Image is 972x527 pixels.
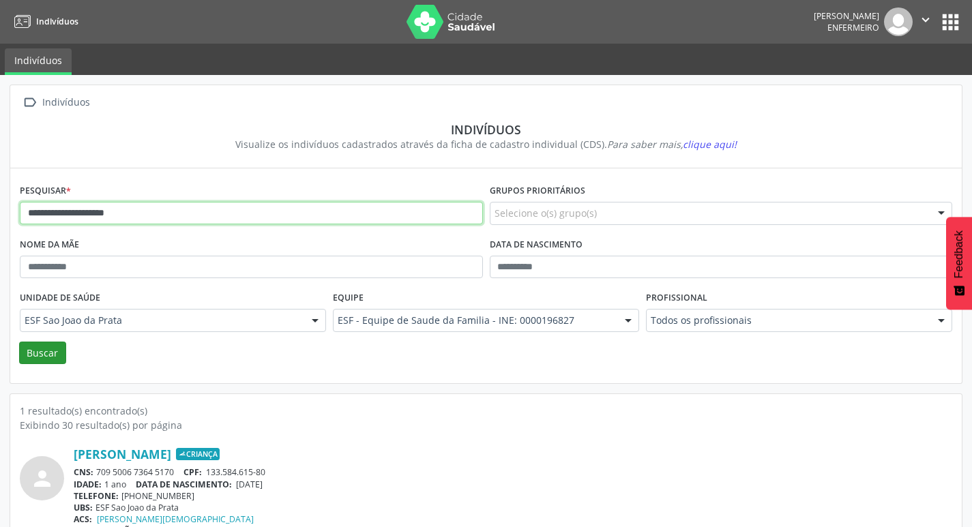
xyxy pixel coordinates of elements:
button: Buscar [19,342,66,365]
span: UBS: [74,502,93,513]
span: [DATE] [236,479,263,490]
span: CPF: [183,466,202,478]
label: Grupos prioritários [490,181,585,202]
span: Criança [176,448,220,460]
i:  [918,12,933,27]
label: Nome da mãe [20,235,79,256]
span: IDADE: [74,479,102,490]
span: ESF Sao Joao da Prata [25,314,298,327]
i: Para saber mais, [607,138,737,151]
span: Indivíduos [36,16,78,27]
a:  Indivíduos [20,93,92,112]
div: Indivíduos [40,93,92,112]
span: clique aqui! [683,138,737,151]
div: Visualize os indivíduos cadastrados através da ficha de cadastro individual (CDS). [29,137,943,151]
div: 1 resultado(s) encontrado(s) [20,404,952,418]
span: Todos os profissionais [651,314,924,327]
span: Enfermeiro [827,22,879,33]
span: Selecione o(s) grupo(s) [495,206,597,220]
label: Equipe [333,288,364,309]
i:  [20,93,40,112]
div: Exibindo 30 resultado(s) por página [20,418,952,432]
span: DATA DE NASCIMENTO: [136,479,232,490]
span: 133.584.615-80 [206,466,265,478]
a: [PERSON_NAME][DEMOGRAPHIC_DATA] [97,513,254,525]
span: CNS: [74,466,93,478]
button:  [913,7,939,36]
span: ACS: [74,513,92,525]
label: Profissional [646,288,707,309]
button: apps [939,10,962,34]
label: Pesquisar [20,181,71,202]
div: ESF Sao Joao da Prata [74,502,952,513]
div: Indivíduos [29,122,943,137]
label: Data de nascimento [490,235,583,256]
a: Indivíduos [5,48,72,75]
div: 709 5006 7364 5170 [74,466,952,478]
i: person [30,466,55,491]
span: TELEFONE: [74,490,119,502]
img: img [884,7,913,36]
div: [PERSON_NAME] [814,10,879,22]
label: Unidade de saúde [20,288,100,309]
div: [PHONE_NUMBER] [74,490,952,502]
span: Feedback [953,230,965,278]
a: Indivíduos [10,10,78,33]
div: 1 ano [74,479,952,490]
span: ESF - Equipe de Saude da Familia - INE: 0000196827 [338,314,611,327]
a: [PERSON_NAME] [74,447,171,462]
button: Feedback - Mostrar pesquisa [946,217,972,310]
